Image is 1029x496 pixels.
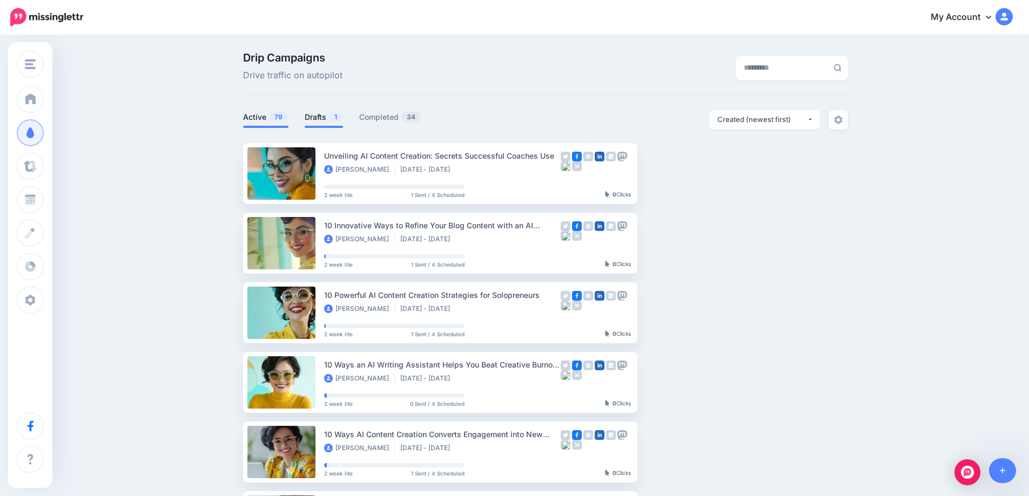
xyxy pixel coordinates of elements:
img: google_business-grey-square.png [606,430,616,440]
img: pointer-grey-darker.png [605,330,610,337]
button: Created (newest first) [709,110,820,130]
a: Completed34 [359,111,421,124]
img: twitter-grey-square.png [561,152,570,161]
img: mastodon-grey-square.png [617,221,627,231]
li: [PERSON_NAME] [324,235,395,243]
div: Unveiling AI Content Creation: Secrets Successful Coaches Use [324,150,561,162]
li: [DATE] - [DATE] [400,165,455,174]
b: 0 [613,400,616,406]
img: linkedin-square.png [595,361,604,370]
img: linkedin-square.png [595,152,604,161]
img: linkedin-square.png [595,221,604,231]
img: pointer-grey-darker.png [605,400,610,406]
b: 0 [613,261,616,267]
li: [DATE] - [DATE] [400,304,455,313]
div: 10 Powerful AI Content Creation Strategies for Solopreneurs [324,289,561,301]
a: Drafts1 [305,111,343,124]
img: instagram-grey-square.png [583,291,593,301]
div: 10 Ways AI Content Creation Converts Engagement into New Clients [324,428,561,440]
img: google_business-grey-square.png [606,152,616,161]
img: twitter-grey-square.png [561,361,570,370]
a: My Account [920,4,1013,31]
img: instagram-grey-square.png [583,361,593,370]
span: Drip Campaigns [243,52,342,63]
span: 2 week lite [324,401,353,406]
img: medium-grey-square.png [572,231,582,241]
img: mastodon-grey-square.png [617,361,627,370]
img: mastodon-grey-square.png [617,291,627,301]
span: 2 week lite [324,192,353,198]
div: 10 Innovative Ways to Refine Your Blog Content with an AI Writing Assistant [324,219,561,232]
img: google_business-grey-square.png [606,361,616,370]
img: facebook-square.png [572,291,582,301]
b: 0 [613,191,616,198]
div: Clicks [605,261,631,268]
img: facebook-square.png [572,361,582,370]
li: [PERSON_NAME] [324,374,395,383]
li: [DATE] - [DATE] [400,235,455,243]
span: 2 week lite [324,471,353,476]
img: menu.png [25,59,36,69]
img: Missinglettr [10,8,83,26]
div: Clicks [605,400,631,407]
img: facebook-square.png [572,221,582,231]
span: 1 Sent / 4 Scheduled [411,331,465,337]
span: Drive traffic on autopilot [243,69,342,83]
img: bluesky-grey-square.png [561,440,570,450]
img: bluesky-grey-square.png [561,301,570,310]
li: [DATE] - [DATE] [400,374,455,383]
span: 2 week lite [324,331,353,337]
img: settings-grey.png [834,115,843,124]
img: facebook-square.png [572,430,582,440]
b: 0 [613,470,616,476]
span: 0 Sent / 4 Scheduled [410,401,465,406]
img: medium-grey-square.png [572,370,582,380]
div: Clicks [605,192,631,198]
li: [PERSON_NAME] [324,165,395,174]
li: [DATE] - [DATE] [400,444,455,452]
a: Active79 [243,111,288,124]
img: medium-grey-square.png [572,440,582,450]
img: linkedin-square.png [595,430,604,440]
img: pointer-grey-darker.png [605,191,610,198]
img: medium-grey-square.png [572,161,582,171]
img: twitter-grey-square.png [561,221,570,231]
span: 1 Sent / 4 Scheduled [411,471,465,476]
img: mastodon-grey-square.png [617,430,627,440]
img: medium-grey-square.png [572,301,582,310]
div: Open Intercom Messenger [954,459,980,485]
span: 1 [329,112,342,122]
img: bluesky-grey-square.png [561,231,570,241]
img: instagram-grey-square.png [583,221,593,231]
img: linkedin-square.png [595,291,604,301]
li: [PERSON_NAME] [324,304,395,313]
span: 2 week lite [324,262,353,267]
img: bluesky-grey-square.png [561,161,570,171]
b: 0 [613,330,616,337]
span: 34 [401,112,421,122]
span: 1 Sent / 4 Scheduled [411,262,465,267]
img: bluesky-grey-square.png [561,370,570,380]
span: 79 [269,112,288,122]
img: instagram-grey-square.png [583,152,593,161]
img: twitter-grey-square.png [561,430,570,440]
img: facebook-square.png [572,152,582,161]
div: Clicks [605,331,631,337]
div: Clicks [605,470,631,477]
img: search-grey-6.png [833,64,842,72]
div: 10 Ways an AI Writing Assistant Helps You Beat Creative Burnout Fast [324,358,561,371]
img: pointer-grey-darker.png [605,261,610,267]
img: pointer-grey-darker.png [605,470,610,476]
div: Created (newest first) [717,114,807,125]
img: google_business-grey-square.png [606,221,616,231]
img: twitter-grey-square.png [561,291,570,301]
span: 1 Sent / 4 Scheduled [411,192,465,198]
img: instagram-grey-square.png [583,430,593,440]
li: [PERSON_NAME] [324,444,395,452]
img: mastodon-grey-square.png [617,152,627,161]
img: google_business-grey-square.png [606,291,616,301]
